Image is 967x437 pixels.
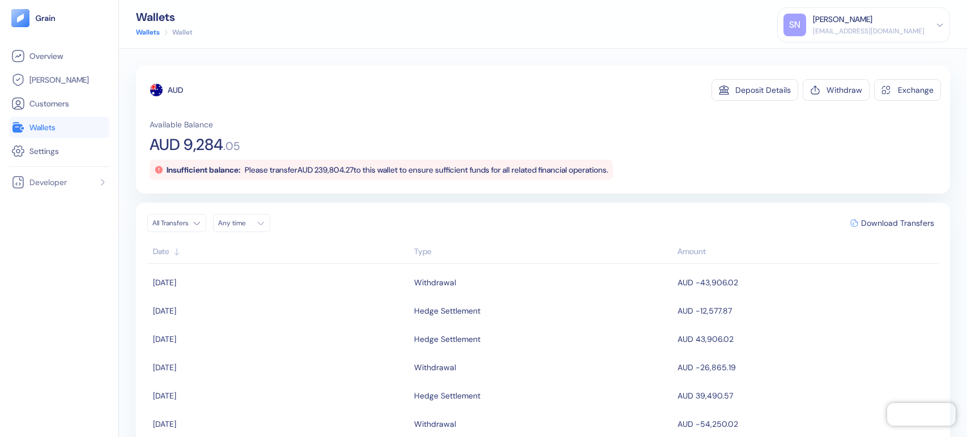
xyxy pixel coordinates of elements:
[827,86,862,94] div: Withdraw
[29,74,89,85] span: [PERSON_NAME]
[29,50,63,62] span: Overview
[35,14,56,22] img: logo
[414,414,456,434] div: Withdrawal
[803,79,870,101] button: Withdraw
[153,246,408,258] div: Sort ascending
[846,215,939,232] button: Download Transfers
[678,246,933,258] div: Sort descending
[147,268,411,297] td: [DATE]
[136,27,160,37] a: Wallets
[29,177,67,188] span: Developer
[147,325,411,353] td: [DATE]
[414,273,456,292] div: Withdrawal
[813,26,925,36] div: [EMAIL_ADDRESS][DOMAIN_NAME]
[874,79,941,101] button: Exchange
[150,137,223,153] span: AUD 9,284
[898,86,934,94] div: Exchange
[11,121,107,134] a: Wallets
[783,14,806,36] div: SN
[245,165,608,175] span: Please transfer AUD 239,804.27 to this wallet to ensure sufficient funds for all related financia...
[414,246,672,258] div: Sort ascending
[213,214,270,232] button: Any time
[735,86,791,94] div: Deposit Details
[168,84,183,96] div: AUD
[29,145,59,157] span: Settings
[136,11,193,23] div: Wallets
[11,73,107,87] a: [PERSON_NAME]
[712,79,798,101] button: Deposit Details
[414,329,480,349] div: Hedge Settlement
[29,122,56,133] span: Wallets
[147,382,411,410] td: [DATE]
[675,325,939,353] td: AUD 43,906.02
[11,9,29,27] img: logo-tablet-V2.svg
[147,353,411,382] td: [DATE]
[675,297,939,325] td: AUD -12,577.87
[218,218,252,228] div: Any time
[414,301,480,320] div: Hedge Settlement
[414,386,480,405] div: Hedge Settlement
[11,49,107,63] a: Overview
[675,382,939,410] td: AUD 39,490.57
[150,119,213,130] span: Available Balance
[887,403,956,426] iframe: Chatra live chat
[223,140,240,152] span: . 05
[11,97,107,110] a: Customers
[167,165,240,175] span: Insufficient balance:
[414,358,456,377] div: Withdrawal
[813,14,872,25] div: [PERSON_NAME]
[147,297,411,325] td: [DATE]
[11,144,107,158] a: Settings
[861,219,934,227] span: Download Transfers
[675,353,939,382] td: AUD -26,865.19
[29,98,69,109] span: Customers
[675,268,939,297] td: AUD -43,906.02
